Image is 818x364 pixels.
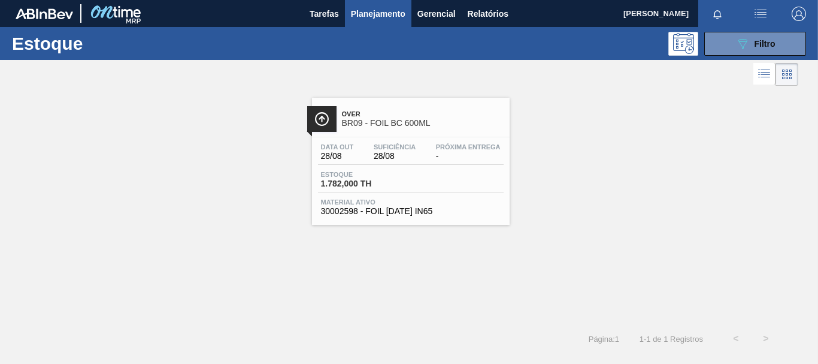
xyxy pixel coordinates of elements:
img: Ícone [314,112,329,127]
button: Notificações [698,5,737,22]
div: Visão em Lista [753,63,775,86]
span: Gerencial [417,7,456,21]
span: 1.782,000 TH [321,179,405,188]
div: Pogramando: nenhum usuário selecionado [668,32,698,56]
span: 30002598 - FOIL BC 600 IN65 [321,207,501,216]
span: Filtro [755,39,775,49]
button: Filtro [704,32,806,56]
span: Estoque [321,171,405,178]
button: < [721,324,751,354]
div: Visão em Cards [775,63,798,86]
img: userActions [753,7,768,21]
h1: Estoque [12,37,180,50]
span: 1 - 1 de 1 Registros [637,335,703,344]
button: > [751,324,781,354]
span: Over [342,110,504,118]
span: BR09 - FOIL BC 600ML [342,119,504,128]
a: ÍconeOverBR09 - FOIL BC 600MLData out28/08Suficiência28/08Próxima Entrega-Estoque1.782,000 THMate... [303,89,516,225]
span: 28/08 [374,152,416,161]
span: Planejamento [351,7,405,21]
span: Próxima Entrega [436,143,501,151]
span: Tarefas [310,7,339,21]
img: Logout [792,7,806,21]
span: Suficiência [374,143,416,151]
span: - [436,152,501,161]
span: Página : 1 [589,335,619,344]
img: TNhmsLtSVTkK8tSr43FrP2fwEKptu5GPRR3wAAAABJRU5ErkJggg== [16,8,73,19]
span: Data out [321,143,354,151]
span: 28/08 [321,152,354,161]
span: Material ativo [321,198,501,206]
span: Relatórios [468,7,508,21]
